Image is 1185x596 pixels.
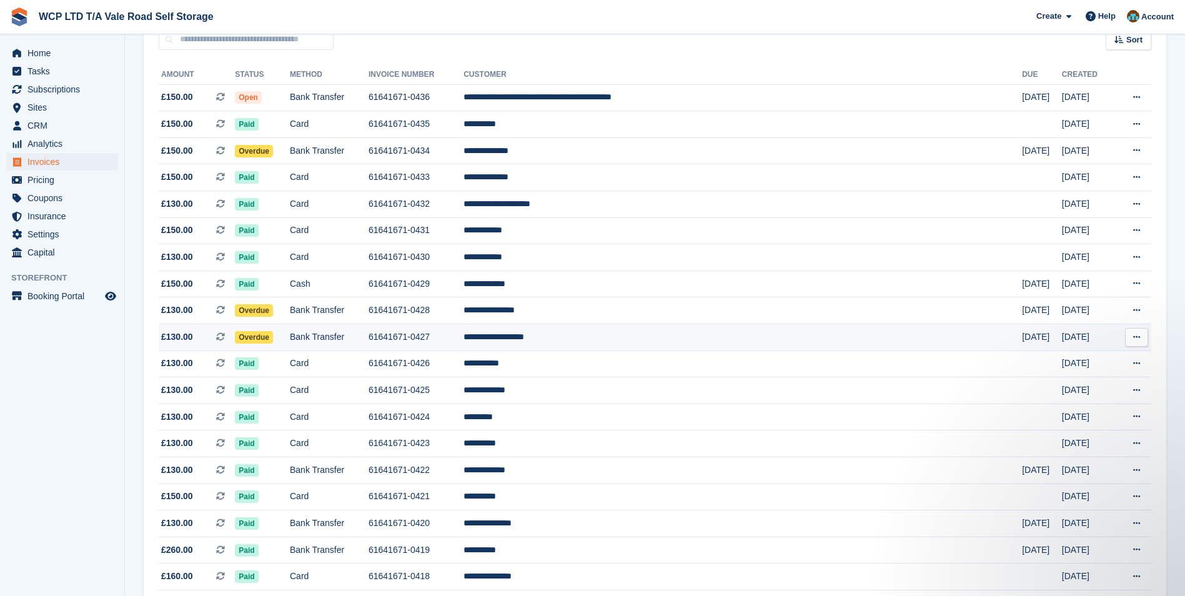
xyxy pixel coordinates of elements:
[369,537,464,564] td: 61641671-0419
[161,517,193,530] span: £130.00
[290,377,369,404] td: Card
[290,217,369,244] td: Card
[27,135,102,152] span: Analytics
[235,464,258,477] span: Paid
[1098,10,1116,22] span: Help
[369,84,464,111] td: 61641671-0436
[27,189,102,207] span: Coupons
[369,510,464,537] td: 61641671-0420
[369,297,464,324] td: 61641671-0428
[161,91,193,104] span: £150.00
[369,271,464,297] td: 61641671-0429
[235,171,258,184] span: Paid
[6,135,118,152] a: menu
[161,464,193,477] span: £130.00
[235,251,258,264] span: Paid
[369,484,464,510] td: 61641671-0421
[161,251,193,264] span: £130.00
[235,570,258,583] span: Paid
[369,65,464,85] th: Invoice Number
[6,153,118,171] a: menu
[290,430,369,457] td: Card
[1062,191,1114,218] td: [DATE]
[464,65,1022,85] th: Customer
[1062,84,1114,111] td: [DATE]
[27,226,102,243] span: Settings
[290,564,369,590] td: Card
[27,44,102,62] span: Home
[369,457,464,484] td: 61641671-0422
[161,357,193,370] span: £130.00
[290,111,369,138] td: Card
[34,6,219,27] a: WCP LTD T/A Vale Road Self Storage
[6,171,118,189] a: menu
[1022,537,1062,564] td: [DATE]
[369,377,464,404] td: 61641671-0425
[369,137,464,164] td: 61641671-0434
[1062,217,1114,244] td: [DATE]
[290,84,369,111] td: Bank Transfer
[6,244,118,261] a: menu
[235,118,258,131] span: Paid
[6,62,118,80] a: menu
[235,145,273,157] span: Overdue
[159,65,235,85] th: Amount
[235,490,258,503] span: Paid
[6,189,118,207] a: menu
[1062,244,1114,271] td: [DATE]
[1062,350,1114,377] td: [DATE]
[161,117,193,131] span: £150.00
[1062,404,1114,430] td: [DATE]
[1022,457,1062,484] td: [DATE]
[1062,377,1114,404] td: [DATE]
[290,484,369,510] td: Card
[1062,457,1114,484] td: [DATE]
[235,384,258,397] span: Paid
[369,111,464,138] td: 61641671-0435
[290,297,369,324] td: Bank Transfer
[235,198,258,211] span: Paid
[235,357,258,370] span: Paid
[290,164,369,191] td: Card
[235,517,258,530] span: Paid
[290,324,369,351] td: Bank Transfer
[6,207,118,225] a: menu
[290,271,369,297] td: Cash
[290,537,369,564] td: Bank Transfer
[1062,430,1114,457] td: [DATE]
[161,544,193,557] span: £260.00
[27,207,102,225] span: Insurance
[161,197,193,211] span: £130.00
[290,350,369,377] td: Card
[369,217,464,244] td: 61641671-0431
[235,91,262,104] span: Open
[235,437,258,450] span: Paid
[369,404,464,430] td: 61641671-0424
[235,65,290,85] th: Status
[1062,271,1114,297] td: [DATE]
[369,164,464,191] td: 61641671-0433
[290,65,369,85] th: Method
[290,404,369,430] td: Card
[1062,137,1114,164] td: [DATE]
[1062,537,1114,564] td: [DATE]
[369,191,464,218] td: 61641671-0432
[1062,484,1114,510] td: [DATE]
[235,331,273,344] span: Overdue
[161,490,193,503] span: £150.00
[290,510,369,537] td: Bank Transfer
[161,437,193,450] span: £130.00
[290,137,369,164] td: Bank Transfer
[1022,271,1062,297] td: [DATE]
[27,287,102,305] span: Booking Portal
[27,171,102,189] span: Pricing
[1127,10,1139,22] img: Kirsty williams
[27,244,102,261] span: Capital
[161,330,193,344] span: £130.00
[103,289,118,304] a: Preview store
[1062,65,1114,85] th: Created
[6,226,118,243] a: menu
[27,117,102,134] span: CRM
[6,287,118,305] a: menu
[1062,297,1114,324] td: [DATE]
